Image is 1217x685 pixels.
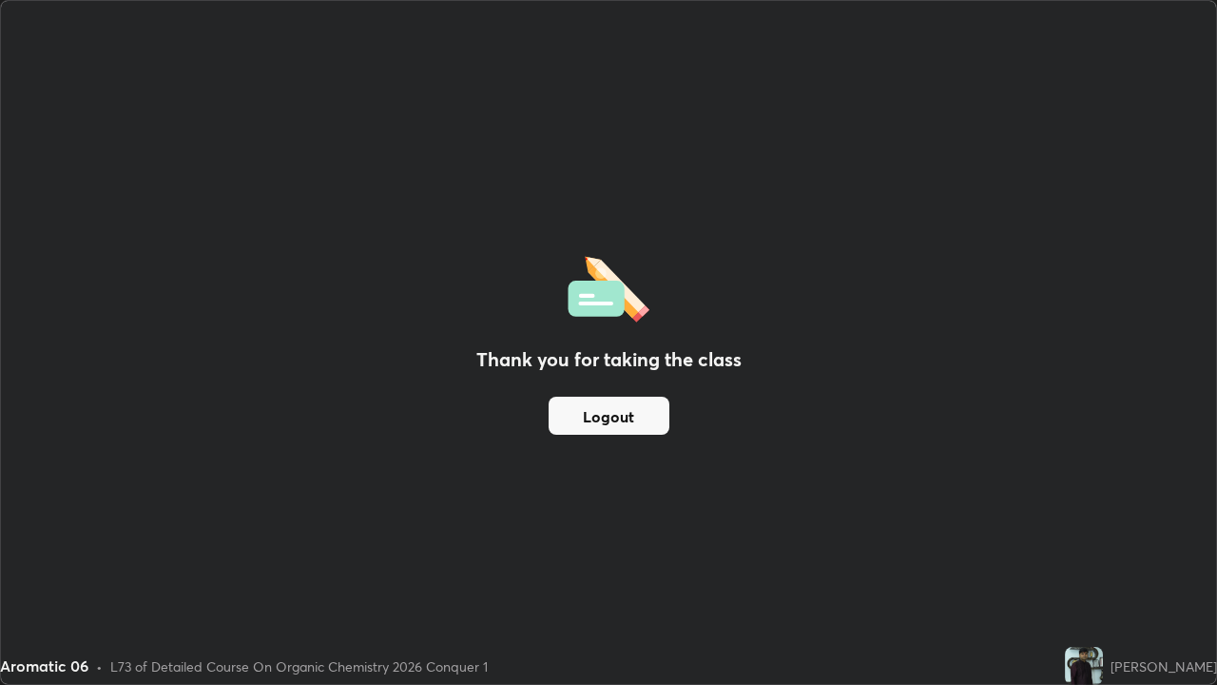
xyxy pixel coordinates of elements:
div: [PERSON_NAME] [1111,656,1217,676]
img: 70a7b9c5bbf14792b649b16145bbeb89.jpg [1065,647,1103,685]
div: • [96,656,103,676]
h2: Thank you for taking the class [476,345,742,374]
div: L73 of Detailed Course On Organic Chemistry 2026 Conquer 1 [110,656,488,676]
img: offlineFeedback.1438e8b3.svg [568,250,649,323]
button: Logout [549,397,669,435]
